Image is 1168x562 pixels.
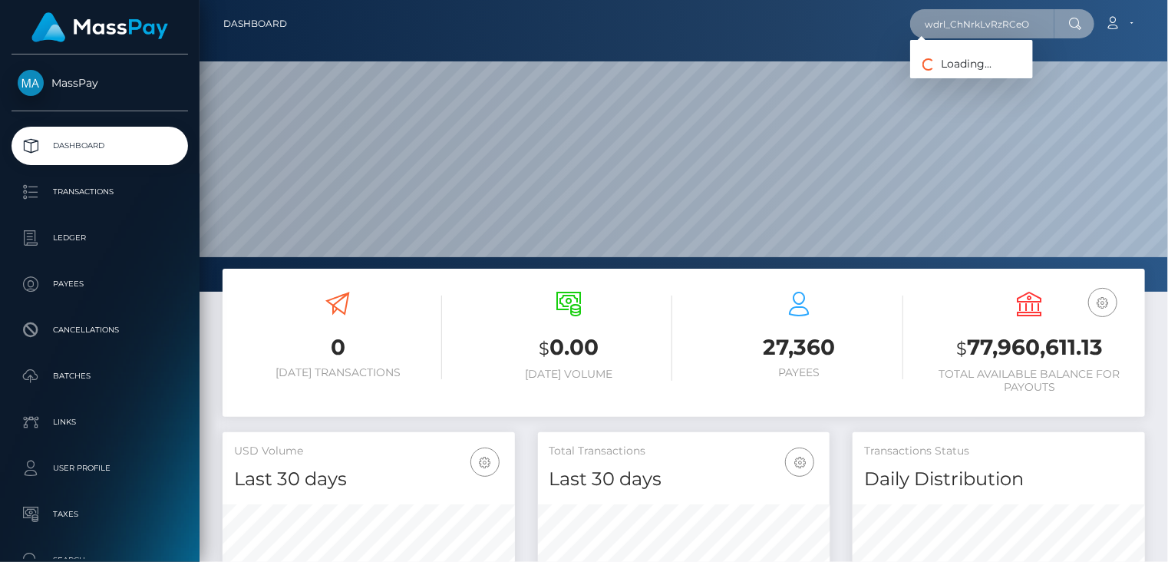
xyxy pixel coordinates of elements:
input: Search... [910,9,1054,38]
a: Batches [12,357,188,395]
img: MassPay [18,70,44,96]
p: Transactions [18,180,182,203]
a: Cancellations [12,311,188,349]
h4: Daily Distribution [864,466,1133,493]
a: Taxes [12,495,188,534]
p: Cancellations [18,319,182,342]
h5: Transactions Status [864,444,1133,459]
p: Links [18,411,182,434]
h5: USD Volume [234,444,503,459]
small: $ [539,338,549,359]
h6: [DATE] Transactions [234,366,442,379]
p: Ledger [18,226,182,250]
span: MassPay [12,76,188,90]
p: Payees [18,273,182,296]
a: Dashboard [12,127,188,165]
p: Taxes [18,503,182,526]
h3: 0.00 [465,332,673,364]
h5: Total Transactions [549,444,819,459]
p: Dashboard [18,134,182,157]
h3: 27,360 [695,332,903,362]
p: Batches [18,365,182,388]
h3: 0 [234,332,442,362]
small: $ [956,338,967,359]
img: MassPay Logo [31,12,168,42]
h3: 77,960,611.13 [926,332,1134,364]
h6: [DATE] Volume [465,368,673,381]
a: Dashboard [223,8,287,40]
h6: Total Available Balance for Payouts [926,368,1134,394]
a: Transactions [12,173,188,211]
span: Loading... [910,57,991,71]
a: Links [12,403,188,441]
a: Ledger [12,219,188,257]
a: Payees [12,265,188,303]
h6: Payees [695,366,903,379]
h4: Last 30 days [234,466,503,493]
h4: Last 30 days [549,466,819,493]
a: User Profile [12,449,188,488]
p: User Profile [18,457,182,480]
